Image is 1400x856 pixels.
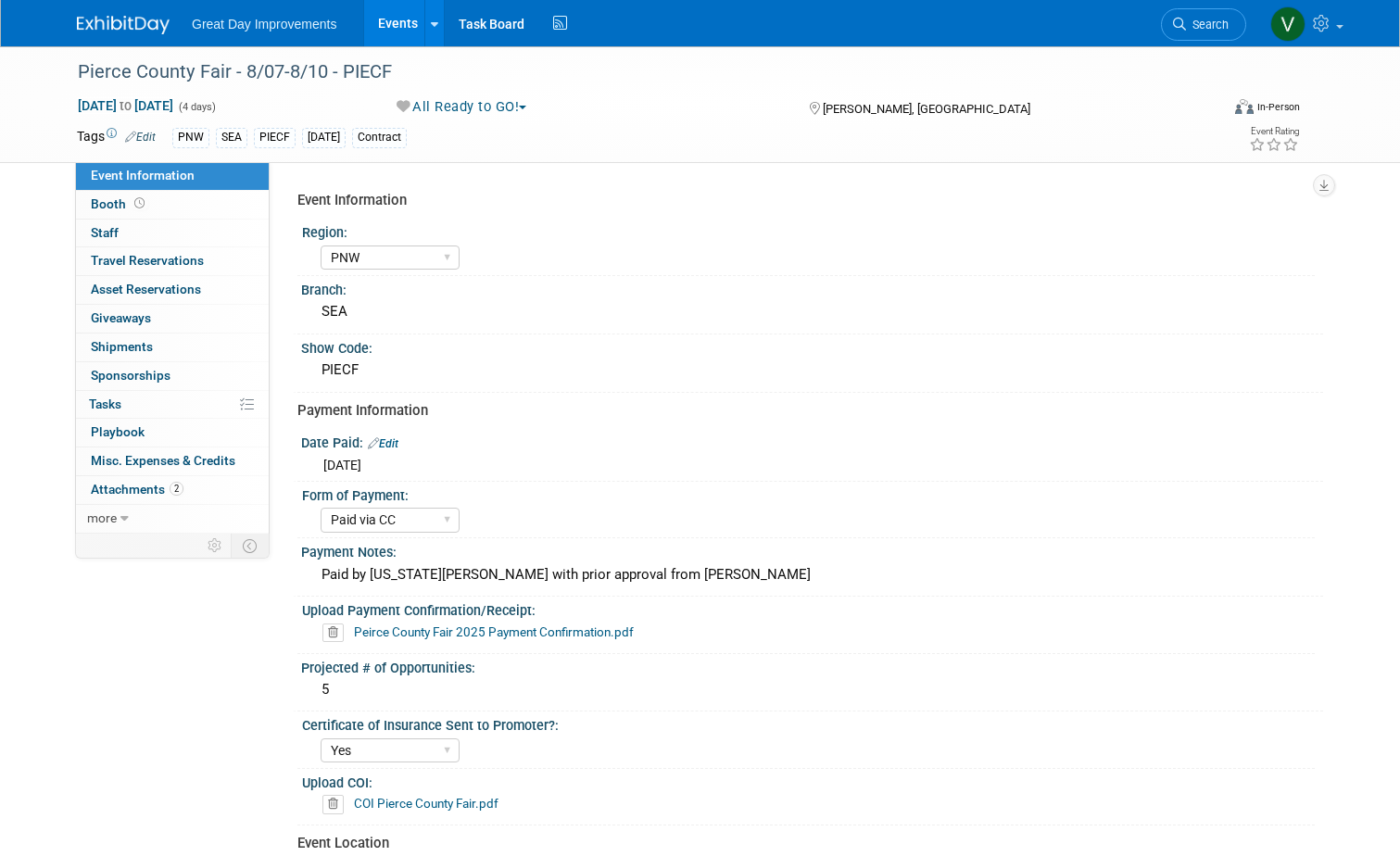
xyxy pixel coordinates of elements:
div: Projected # of Opportunities: [301,654,1323,677]
div: Contract [352,128,407,147]
div: Date Paid: [301,429,1323,453]
div: Upload COI: [302,769,1315,792]
a: Attachments2 [76,476,269,504]
div: Upload Payment Confirmation/Receipt: [302,597,1315,620]
a: Booth [76,191,269,219]
span: Giveaways [91,310,151,325]
td: Toggle Event Tabs [232,534,270,558]
a: more [76,505,269,533]
img: Virginia Mehlhoff [1270,6,1305,42]
span: Great Day Improvements [192,17,336,31]
span: Travel Reservations [91,253,204,268]
div: PNW [172,128,209,147]
div: PIECF [315,356,1309,384]
a: Giveaways [76,305,269,333]
span: Staff [91,225,119,240]
span: Misc. Expenses & Credits [91,453,235,468]
a: Staff [76,220,269,247]
span: more [87,510,117,525]
div: Branch: [301,276,1323,299]
div: SEA [216,128,247,147]
span: to [117,98,134,113]
a: Misc. Expenses & Credits [76,447,269,475]
a: Event Information [76,162,269,190]
a: Delete attachment? [322,798,351,811]
div: Event Information [297,191,1309,210]
span: Sponsorships [91,368,170,383]
a: Edit [125,131,156,144]
div: [DATE] [302,128,346,147]
a: Asset Reservations [76,276,269,304]
div: 5 [315,675,1309,704]
span: [DATE] [DATE] [77,97,174,114]
a: Sponsorships [76,362,269,390]
div: Payment Notes: [301,538,1323,561]
div: Form of Payment: [302,482,1315,505]
div: Pierce County Fair - 8/07-8/10 - PIECF [71,56,1196,89]
a: Peirce County Fair 2025 Payment Confirmation.pdf [354,624,634,639]
a: Edit [368,437,398,450]
div: Show Code: [301,334,1323,358]
a: Tasks [76,391,269,419]
div: Event Format [1119,96,1300,124]
div: Event Rating [1249,127,1299,136]
span: Search [1186,18,1229,31]
div: Paid by [US_STATE][PERSON_NAME] with prior approval from [PERSON_NAME] [315,560,1309,589]
span: [PERSON_NAME], [GEOGRAPHIC_DATA] [823,102,1030,116]
span: Tasks [89,397,121,411]
div: In-Person [1256,100,1300,114]
a: Shipments [76,334,269,361]
button: All Ready to GO! [390,97,535,117]
img: Format-Inperson.png [1235,99,1254,114]
div: SEA [315,297,1309,326]
span: Shipments [91,339,153,354]
span: Playbook [91,424,145,439]
span: Event Information [91,168,195,183]
a: Search [1161,8,1246,41]
div: Certificate of Insurance Sent to Promoter?: [302,711,1315,735]
span: (4 days) [177,101,216,113]
a: COI Pierce County Fair.pdf [354,796,498,811]
div: PIECF [254,128,296,147]
span: Asset Reservations [91,282,201,296]
span: 2 [170,482,183,496]
span: [DATE] [323,458,361,472]
td: Personalize Event Tab Strip [199,534,232,558]
span: Booth [91,196,148,211]
img: ExhibitDay [77,16,170,34]
div: Payment Information [297,401,1309,421]
a: Travel Reservations [76,247,269,275]
div: Event Location [297,834,1309,853]
div: Region: [302,219,1315,242]
td: Tags [77,127,156,148]
span: Booth not reserved yet [131,196,148,210]
span: Attachments [91,482,183,497]
a: Playbook [76,419,269,447]
a: Delete attachment? [322,626,351,639]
